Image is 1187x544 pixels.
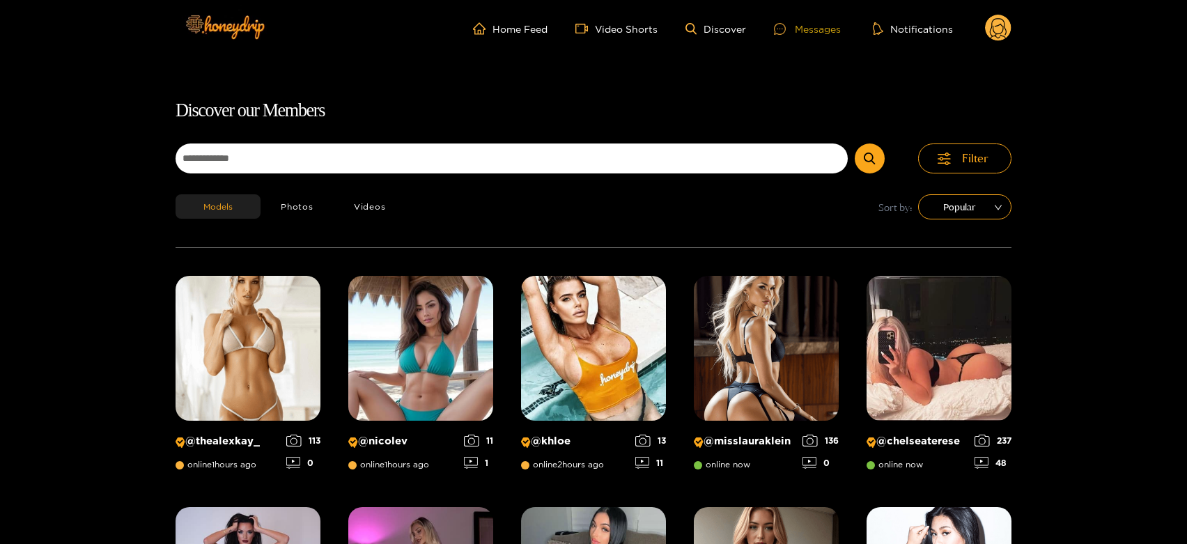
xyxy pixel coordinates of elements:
[774,21,841,37] div: Messages
[473,22,548,35] a: Home Feed
[878,199,913,215] span: Sort by:
[286,435,320,446] div: 113
[176,96,1011,125] h1: Discover our Members
[176,435,279,448] p: @ thealexkay_
[348,276,493,421] img: Creator Profile Image: nicolev
[694,460,750,469] span: online now
[918,194,1011,219] div: sort
[176,460,256,469] span: online 1 hours ago
[855,143,885,173] button: Submit Search
[348,276,493,479] a: Creator Profile Image: nicolev@nicolevonline1hours ago111
[575,22,658,35] a: Video Shorts
[867,276,1011,479] a: Creator Profile Image: chelseaterese@chelseatereseonline now23748
[975,457,1011,469] div: 48
[464,457,493,469] div: 1
[694,276,839,479] a: Creator Profile Image: misslauraklein@misslaurakleinonline now1360
[869,22,957,36] button: Notifications
[176,276,320,479] a: Creator Profile Image: thealexkay_@thealexkay_online1hours ago1130
[918,143,1011,173] button: Filter
[929,196,1001,217] span: Popular
[635,457,666,469] div: 11
[962,150,988,166] span: Filter
[348,435,457,448] p: @ nicolev
[473,22,492,35] span: home
[694,276,839,421] img: Creator Profile Image: misslauraklein
[176,194,261,219] button: Models
[867,276,1011,421] img: Creator Profile Image: chelseaterese
[464,435,493,446] div: 11
[802,457,839,469] div: 0
[802,435,839,446] div: 136
[694,435,796,448] p: @ misslauraklein
[521,435,628,448] p: @ khloe
[286,457,320,469] div: 0
[635,435,666,446] div: 13
[867,460,923,469] span: online now
[521,460,604,469] span: online 2 hours ago
[261,194,334,219] button: Photos
[348,460,429,469] span: online 1 hours ago
[575,22,595,35] span: video-camera
[867,435,968,448] p: @ chelseaterese
[521,276,666,421] img: Creator Profile Image: khloe
[176,276,320,421] img: Creator Profile Image: thealexkay_
[685,23,746,35] a: Discover
[334,194,406,219] button: Videos
[521,276,666,479] a: Creator Profile Image: khloe@khloeonline2hours ago1311
[975,435,1011,446] div: 237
